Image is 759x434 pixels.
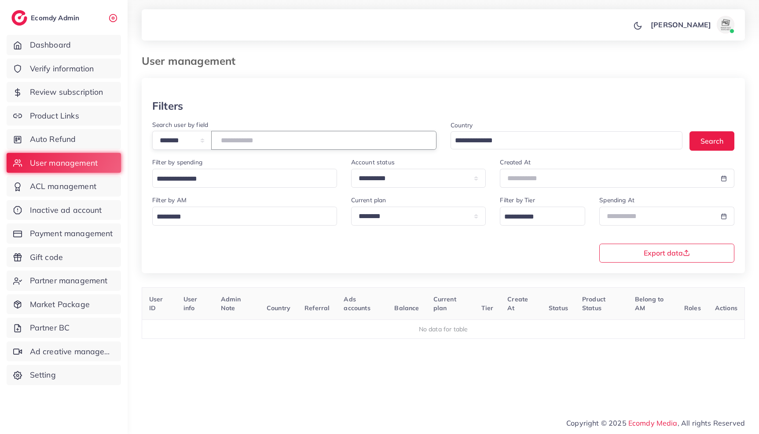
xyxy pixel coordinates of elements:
span: Tier [481,304,494,312]
div: No data for table [147,325,740,334]
span: Dashboard [30,39,71,51]
label: Filter by AM [152,196,187,204]
input: Search for option [501,210,574,224]
a: Market Package [7,294,121,315]
span: User management [30,157,98,169]
input: Search for option [154,172,326,186]
a: Product Links [7,106,121,126]
span: Gift code [30,252,63,263]
a: Setting [7,365,121,385]
span: Partner management [30,275,108,286]
input: Search for option [154,210,326,224]
label: Account status [351,158,395,167]
input: Search for option [452,134,671,148]
span: Roles [684,304,701,312]
a: Inactive ad account [7,200,121,220]
a: Review subscription [7,82,121,102]
span: Referral [304,304,330,312]
label: Created At [500,158,531,167]
img: avatar [717,16,734,33]
a: Partner management [7,271,121,291]
a: Gift code [7,247,121,267]
span: Verify information [30,63,94,74]
div: Search for option [451,131,683,149]
button: Export data [599,244,734,263]
span: , All rights Reserved [678,418,745,428]
span: Market Package [30,299,90,310]
span: Partner BC [30,322,70,334]
a: Auto Refund [7,129,121,149]
label: Country [451,121,473,130]
span: Review subscription [30,86,103,98]
p: [PERSON_NAME] [651,19,711,30]
h3: User management [142,55,242,67]
span: Current plan [433,295,456,312]
span: ACL management [30,181,96,192]
span: User ID [149,295,163,312]
span: Create At [507,295,528,312]
span: Setting [30,369,56,381]
span: Status [549,304,568,312]
div: Search for option [500,207,585,226]
span: Copyright © 2025 [566,418,745,428]
button: Search [689,131,734,150]
label: Filter by spending [152,158,202,167]
span: Ad creative management [30,346,114,357]
span: Payment management [30,228,113,239]
a: Verify information [7,59,121,79]
span: Inactive ad account [30,204,102,216]
span: Product Links [30,110,79,122]
label: Spending At [599,196,634,204]
a: Payment management [7,223,121,244]
label: Search user by field [152,120,208,129]
label: Current plan [351,196,386,204]
h3: Filters [152,100,183,112]
a: Ad creative management [7,341,121,362]
span: Actions [715,304,737,312]
label: Filter by Tier [500,196,535,204]
img: logo [11,10,27,26]
a: [PERSON_NAME]avatar [646,16,738,33]
span: Belong to AM [635,295,664,312]
a: Dashboard [7,35,121,55]
span: Balance [394,304,419,312]
span: Product Status [582,295,605,312]
a: Ecomdy Media [628,419,678,427]
span: Country [267,304,290,312]
a: User management [7,153,121,173]
span: Auto Refund [30,134,76,145]
span: Ads accounts [344,295,370,312]
a: logoEcomdy Admin [11,10,81,26]
span: Export data [644,249,690,256]
div: Search for option [152,169,337,188]
span: Admin Note [221,295,241,312]
div: Search for option [152,207,337,226]
a: Partner BC [7,318,121,338]
a: ACL management [7,176,121,197]
h2: Ecomdy Admin [31,14,81,22]
span: User info [183,295,198,312]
